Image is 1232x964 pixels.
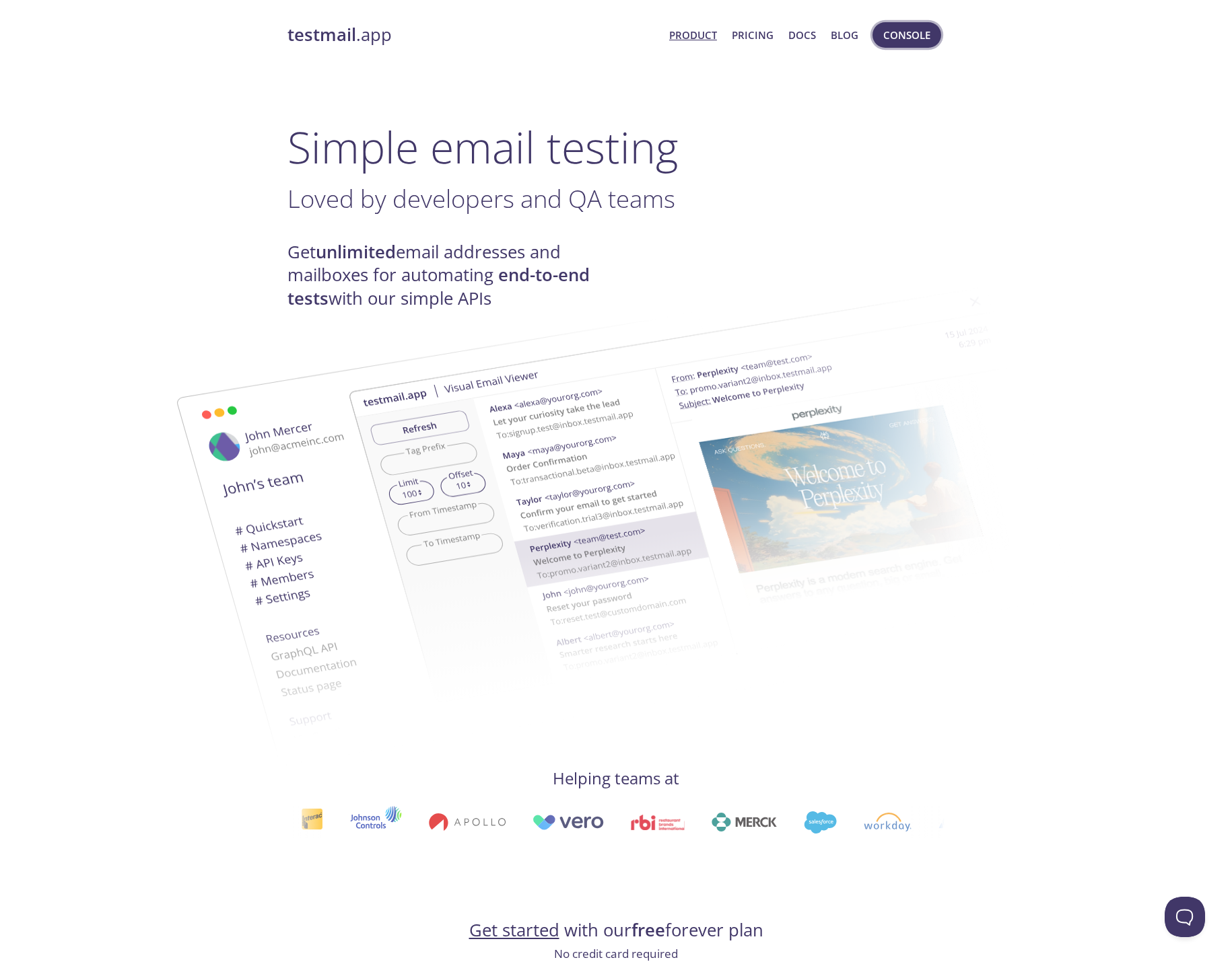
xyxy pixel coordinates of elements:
[631,918,665,942] strong: free
[872,22,941,48] button: Console
[126,311,853,767] img: testmail-email-viewer
[348,268,1075,723] img: testmail-email-viewer
[287,919,945,942] h4: with our forever plan
[630,815,685,830] img: rbi
[287,945,945,963] p: No credit card required
[287,23,356,46] strong: testmail
[287,24,658,46] a: testmail.app
[831,26,858,44] a: Blog
[532,815,603,830] img: vero
[863,813,911,831] img: workday
[287,121,945,173] h1: Simple email testing
[669,26,717,44] a: Product
[711,813,776,831] img: merck
[349,806,401,838] img: johnsoncontrols
[428,813,505,831] img: apollo
[287,768,945,789] h4: Helping teams at
[287,182,675,215] span: Loved by developers and QA teams
[732,26,774,44] a: Pricing
[883,26,930,44] span: Console
[1165,897,1205,937] iframe: Help Scout Beacon - Open
[316,240,396,264] strong: unlimited
[287,263,590,309] strong: end-to-end tests
[300,808,322,837] img: interac
[788,26,816,44] a: Docs
[803,811,835,833] img: salesforce
[469,918,559,942] a: Get started
[287,241,616,310] h4: Get email addresses and mailboxes for automating with our simple APIs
